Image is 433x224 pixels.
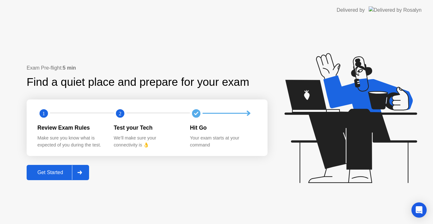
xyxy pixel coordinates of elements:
[369,6,422,14] img: Delivered by Rosalyn
[114,124,180,132] div: Test your Tech
[190,135,256,148] div: Your exam starts at your command
[37,135,104,148] div: Make sure you know what is expected of you during the test.
[411,202,427,218] div: Open Intercom Messenger
[114,135,180,148] div: We’ll make sure your connectivity is 👌
[63,65,76,71] b: 5 min
[27,64,268,72] div: Exam Pre-flight:
[27,165,89,180] button: Get Started
[42,110,45,116] text: 1
[37,124,104,132] div: Review Exam Rules
[337,6,365,14] div: Delivered by
[119,110,121,116] text: 2
[27,74,250,91] div: Find a quiet place and prepare for your exam
[190,124,256,132] div: Hit Go
[29,170,72,175] div: Get Started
